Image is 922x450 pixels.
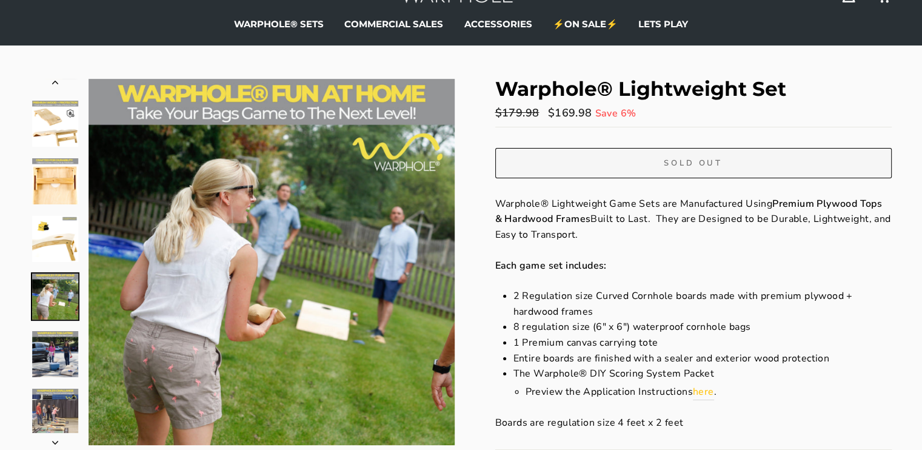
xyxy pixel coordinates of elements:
img: Warphole® Lightweight Set [32,274,78,320]
button: Previous [31,79,79,91]
span: Save 6% [595,107,636,120]
img: Warphole® Lightweight Set [32,101,78,147]
ul: Primary [31,15,892,33]
li: Preview the Application Instructions . [526,385,892,401]
img: Warphole® Lightweight Set [32,331,78,377]
span: Warphole® Lightweight Game Sets are Manufactured Using Built to Last. They are Designed to be Dur... [495,197,891,241]
a: COMMERCIAL SALES [335,15,452,33]
a: here [693,385,714,401]
a: ⚡ON SALE⚡ [544,15,627,33]
h1: Warphole® Lightweight Set [495,79,892,99]
span: Sold Out [664,158,723,169]
img: Warphole® Lightweight Set [32,158,78,204]
button: Sold Out [495,148,892,178]
button: Next [31,433,79,445]
span: here [693,385,714,398]
li: 8 regulation size (6" x 6") waterproof cornhole bags [513,320,892,335]
span: $169.98 [548,106,592,120]
a: LETS PLAY [629,15,697,33]
a: WARPHOLE® SETS [225,15,333,33]
p: Boards are regulation size 4 feet x 2 feet [495,415,892,431]
strong: Each game set includes: [495,259,607,272]
li: 2 Regulation size Curved Cornhole boards made with premium plywood + hardwood frames [513,289,892,320]
li: 1 Premium canvas carrying tote [513,335,892,351]
span: $179.98 [495,104,543,122]
li: Entire boards are finished with a sealer and exterior wood protection [513,351,892,367]
li: The Warphole® DIY Scoring System Packet [513,366,892,400]
img: Warphole® Lightweight Set [32,216,78,262]
a: ACCESSORIES [455,15,541,33]
img: Warphole® Lightweight Set [32,389,78,435]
